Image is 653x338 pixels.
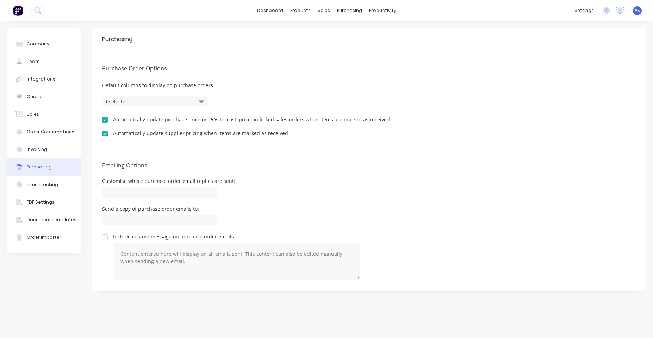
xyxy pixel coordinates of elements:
[27,41,49,47] div: Company
[254,5,287,16] a: dashboard
[7,106,81,123] button: Sales
[7,158,81,176] button: Purchasing
[102,96,208,107] button: 0selected
[27,199,55,205] div: PDF Settings
[27,76,55,82] div: Integrations
[334,5,366,16] div: purchasing
[27,111,39,117] div: Sales
[7,35,81,53] button: Company
[7,53,81,70] button: Team
[366,5,400,16] div: productivity
[7,211,81,229] button: Document templates
[102,35,132,44] div: Purchasing
[314,5,334,16] div: sales
[7,193,81,211] button: PDF Settings
[27,94,44,100] div: Quotes
[27,181,58,188] div: Time Tracking
[7,176,81,193] button: Time Tracking
[113,234,234,239] div: Include custom message on purchase order emails
[7,141,81,158] button: Invoicing
[7,70,81,88] button: Integrations
[27,164,52,170] div: Purchasing
[113,117,390,122] div: Automatically update purchase price on POs to 'cost' price on linked sales orders when items are ...
[102,82,635,89] span: Default columns to display on purchase orders
[7,229,81,246] button: Order Importer
[7,123,81,141] button: Order Confirmations
[13,5,23,16] img: Factory
[113,131,288,136] div: Automatically update supplier pricing when items are marked as received
[27,146,47,153] div: Invoicing
[27,58,40,65] div: Team
[102,206,217,211] div: Send a copy of purchase order emails to:
[102,162,635,169] h5: Emailing Options
[102,65,635,72] h5: Purchase Order Options
[27,234,61,241] div: Order Importer
[7,88,81,106] button: Quotes
[27,217,76,223] div: Document templates
[635,7,640,14] span: AS
[102,179,235,184] div: Customise where purchase order email replies are sent:
[571,5,597,16] div: settings
[27,129,74,135] div: Order Confirmations
[287,5,314,16] div: products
